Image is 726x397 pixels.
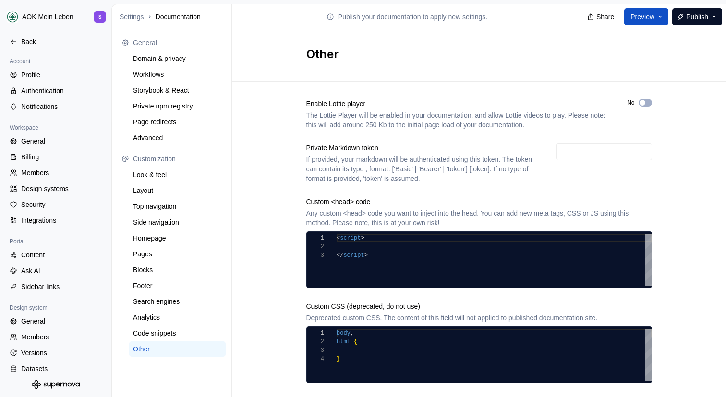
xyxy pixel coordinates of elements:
[133,101,222,111] div: Private npm registry
[129,114,226,130] a: Page redirects
[7,11,18,23] img: df5db9ef-aba0-4771-bf51-9763b7497661.png
[32,380,80,389] svg: Supernova Logo
[6,165,106,180] a: Members
[129,183,226,198] a: Layout
[337,330,351,337] span: body
[133,328,222,338] div: Code snippets
[133,202,222,211] div: Top navigation
[129,278,226,293] a: Footer
[306,155,539,183] div: If provided, your markdown will be authenticated using this token. The token can contain its type...
[6,361,106,376] a: Datasets
[133,85,222,95] div: Storybook & React
[129,83,226,98] a: Storybook & React
[307,251,324,260] div: 3
[6,181,106,196] a: Design systems
[306,313,652,323] div: Deprecated custom CSS. The content of this field will not applied to published documentation site.
[350,330,353,337] span: ,
[21,184,102,193] div: Design systems
[133,38,222,48] div: General
[6,83,106,98] a: Authentication
[306,301,420,311] div: Custom CSS (deprecated, do not use)
[129,262,226,277] a: Blocks
[21,152,102,162] div: Billing
[2,6,109,27] button: AOK Mein LebenS
[129,310,226,325] a: Analytics
[6,313,106,329] a: General
[21,200,102,209] div: Security
[133,186,222,195] div: Layout
[582,8,620,25] button: Share
[133,344,222,354] div: Other
[306,208,652,228] div: Any custom <head> code you want to inject into the head. You can add new meta tags, CSS or JS usi...
[306,143,378,153] div: Private Markdown token
[6,345,106,361] a: Versions
[129,51,226,66] a: Domain & privacy
[21,332,102,342] div: Members
[21,316,102,326] div: General
[21,266,102,276] div: Ask AI
[343,252,364,259] span: script
[133,154,222,164] div: Customization
[6,34,106,49] a: Back
[21,136,102,146] div: General
[133,233,222,243] div: Homepage
[129,246,226,262] a: Pages
[129,215,226,230] a: Side navigation
[337,356,340,362] span: }
[21,102,102,111] div: Notifications
[133,117,222,127] div: Page redirects
[6,149,106,165] a: Billing
[120,12,228,22] div: Documentation
[21,364,102,373] div: Datasets
[21,216,102,225] div: Integrations
[306,47,641,62] h2: Other
[22,12,73,22] div: AOK Mein Leben
[133,249,222,259] div: Pages
[340,235,361,241] span: script
[6,122,42,133] div: Workspace
[364,252,367,259] span: >
[133,313,222,322] div: Analytics
[6,67,106,83] a: Profile
[337,235,340,241] span: <
[133,70,222,79] div: Workflows
[307,346,324,355] div: 3
[6,247,106,263] a: Content
[337,338,351,345] span: html
[624,8,668,25] button: Preview
[6,133,106,149] a: General
[6,99,106,114] a: Notifications
[686,12,708,22] span: Publish
[129,167,226,182] a: Look & feel
[21,86,102,96] div: Authentication
[354,338,357,345] span: {
[133,133,222,143] div: Advanced
[6,213,106,228] a: Integrations
[338,12,487,22] p: Publish your documentation to apply new settings.
[307,234,324,242] div: 1
[21,168,102,178] div: Members
[337,252,343,259] span: </
[129,130,226,145] a: Advanced
[129,98,226,114] a: Private npm registry
[133,54,222,63] div: Domain & privacy
[627,99,634,107] label: No
[129,67,226,82] a: Workflows
[21,250,102,260] div: Content
[6,56,34,67] div: Account
[129,199,226,214] a: Top navigation
[306,99,366,108] div: Enable Lottie player
[21,37,102,47] div: Back
[21,282,102,291] div: Sidebar links
[6,302,51,313] div: Design system
[672,8,722,25] button: Publish
[6,236,28,247] div: Portal
[306,110,610,130] div: The Lottie Player will be enabled in your documentation, and allow Lottie videos to play. Please ...
[21,70,102,80] div: Profile
[129,294,226,309] a: Search engines
[306,197,371,206] div: Custom <head> code
[98,13,102,21] div: S
[120,12,144,22] button: Settings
